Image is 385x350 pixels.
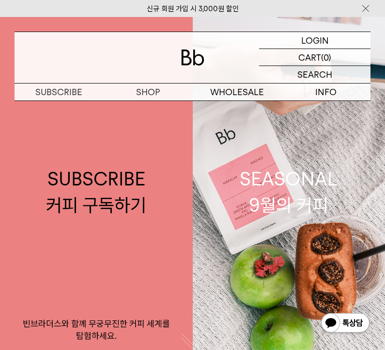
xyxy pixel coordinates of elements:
img: 카카오톡 채널 1:1 채팅 버튼 [320,312,370,335]
p: INFO [281,83,370,100]
p: (0) [321,49,331,66]
a: SUBSCRIBE [15,83,104,100]
a: SHOP [104,83,193,100]
div: SEASONAL 9월의 커피 [240,166,338,217]
p: SEARCH [297,66,332,83]
a: LOGIN [259,32,370,49]
p: CART [298,49,321,66]
div: SUBSCRIBE 커피 구독하기 [46,166,146,217]
p: WHOLESALE [193,83,282,100]
a: CART (0) [259,49,370,66]
p: LOGIN [301,32,329,49]
img: 로고 [181,50,204,66]
a: 신규 회원 가입 시 3,000원 할인 [147,4,239,13]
